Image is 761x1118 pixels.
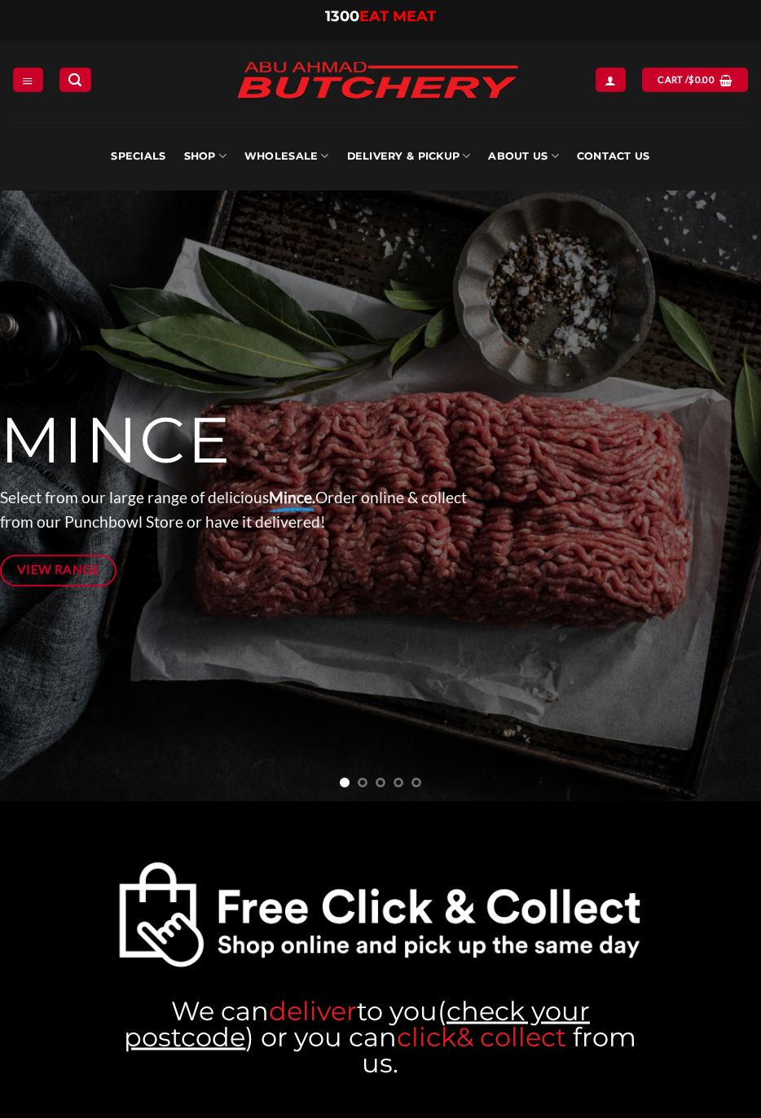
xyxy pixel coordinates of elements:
[244,122,329,191] a: Wholesale
[642,68,747,91] a: View cart
[325,7,436,25] a: 1300EAT MEAT
[59,68,90,91] a: Search
[340,778,350,787] li: Page dot 1
[394,778,403,787] li: Page dot 4
[111,122,165,191] a: Specials
[118,860,643,968] a: Abu-Ahmad-Butchery-Sydney-Online-Halal-Butcher-click and collect your meat punchbowl
[118,997,643,1076] h3: We can ( ) or you can from us.
[358,778,367,787] li: Page dot 2
[596,68,625,91] a: Login
[688,72,694,87] span: $
[488,122,558,191] a: About Us
[411,778,421,787] li: Page dot 5
[184,122,227,191] a: SHOP
[325,7,359,25] span: 1300
[118,860,643,968] img: Abu Ahmad Butchery Punchbowl
[359,7,436,25] span: EAT MEAT
[658,72,715,87] span: Cart /
[269,994,357,1026] span: deliver
[222,50,532,112] img: Abu Ahmad Butchery
[13,68,42,91] a: Menu
[269,488,315,506] strong: Mince.
[17,559,100,580] span: View Range
[124,994,590,1052] a: check your postcode
[347,122,471,191] a: Delivery & Pickup
[541,1020,566,1052] a: ct
[688,74,715,85] bdi: 0.00
[397,1020,456,1052] a: click
[376,778,385,787] li: Page dot 3
[577,122,650,191] a: Contact Us
[269,994,438,1026] a: deliverto you
[456,1020,541,1052] a: & colle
